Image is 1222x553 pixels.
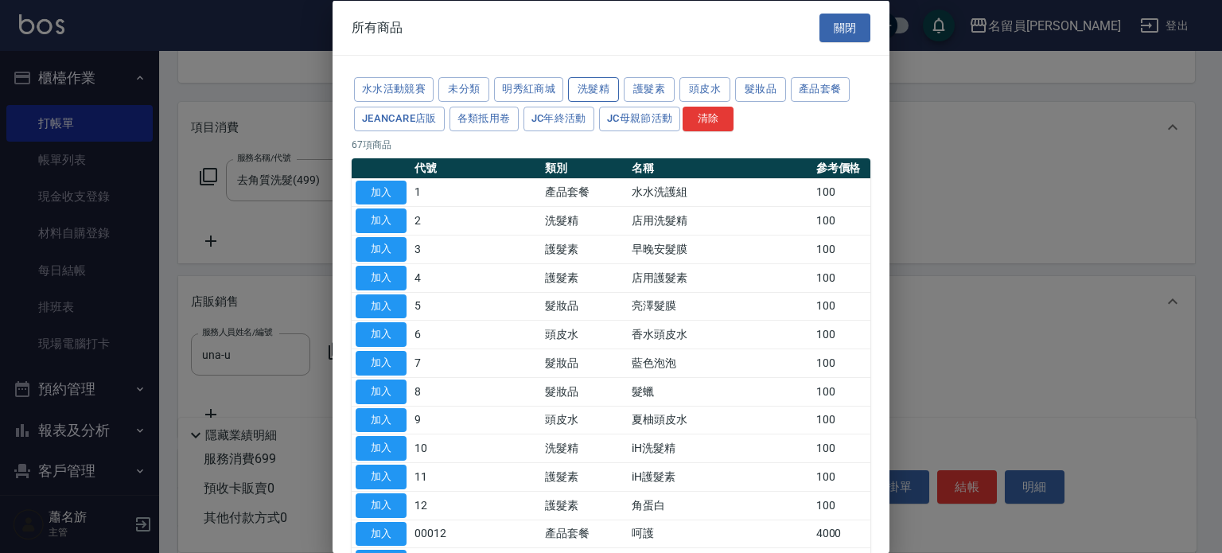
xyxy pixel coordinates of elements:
td: 夏柚頭皮水 [628,406,812,434]
button: JC母親節活動 [599,106,681,130]
button: 明秀紅商城 [494,77,563,102]
td: 9 [411,406,541,434]
td: 水水洗護組 [628,178,812,207]
td: 4000 [812,520,870,548]
button: JC年終活動 [523,106,594,130]
td: 11 [411,462,541,491]
td: 呵護 [628,520,812,548]
button: 頭皮水 [679,77,730,102]
td: 6 [411,320,541,349]
td: 洗髮精 [541,434,628,462]
button: 加入 [356,521,407,546]
button: 加入 [356,379,407,403]
td: 店用洗髮精 [628,206,812,235]
span: 所有商品 [352,19,403,35]
button: 加入 [356,436,407,461]
button: 加入 [356,351,407,376]
button: 加入 [356,322,407,347]
td: iH護髮素 [628,462,812,491]
td: 護髮素 [541,462,628,491]
td: 100 [812,377,870,406]
td: 5 [411,292,541,321]
th: 類別 [541,158,628,178]
td: 藍色泡泡 [628,349,812,377]
td: 髮妝品 [541,377,628,406]
button: 加入 [356,493,407,517]
button: 護髮素 [624,77,675,102]
p: 67 項商品 [352,137,870,151]
td: iH洗髮精 [628,434,812,462]
td: 2 [411,206,541,235]
button: 洗髮精 [568,77,619,102]
td: 100 [812,349,870,377]
td: 髮妝品 [541,349,628,377]
button: 加入 [356,265,407,290]
td: 1 [411,178,541,207]
td: 產品套餐 [541,178,628,207]
button: 未分類 [438,77,489,102]
td: 10 [411,434,541,462]
td: 100 [812,320,870,349]
td: 100 [812,292,870,321]
button: 水水活動競賽 [354,77,434,102]
td: 護髮素 [541,263,628,292]
td: 頭皮水 [541,320,628,349]
td: 產品套餐 [541,520,628,548]
button: 加入 [356,465,407,489]
td: 100 [812,462,870,491]
button: JeanCare店販 [354,106,445,130]
td: 00012 [411,520,541,548]
button: 髮妝品 [735,77,786,102]
td: 100 [812,434,870,462]
td: 100 [812,235,870,263]
button: 清除 [683,106,734,130]
td: 3 [411,235,541,263]
td: 100 [812,491,870,520]
button: 關閉 [819,13,870,42]
td: 100 [812,406,870,434]
td: 香水頭皮水 [628,320,812,349]
td: 店用護髮素 [628,263,812,292]
td: 護髮素 [541,491,628,520]
button: 產品套餐 [791,77,850,102]
td: 頭皮水 [541,406,628,434]
td: 護髮素 [541,235,628,263]
button: 加入 [356,180,407,204]
th: 參考價格 [812,158,870,178]
td: 洗髮精 [541,206,628,235]
td: 早晚安髮膜 [628,235,812,263]
td: 7 [411,349,541,377]
td: 角蛋白 [628,491,812,520]
th: 名稱 [628,158,812,178]
button: 加入 [356,407,407,432]
button: 加入 [356,208,407,233]
td: 亮澤髮膜 [628,292,812,321]
td: 100 [812,178,870,207]
button: 加入 [356,294,407,318]
td: 8 [411,377,541,406]
button: 加入 [356,237,407,262]
td: 100 [812,206,870,235]
th: 代號 [411,158,541,178]
td: 12 [411,491,541,520]
td: 髮蠟 [628,377,812,406]
td: 4 [411,263,541,292]
button: 各類抵用卷 [449,106,519,130]
td: 100 [812,263,870,292]
td: 髮妝品 [541,292,628,321]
